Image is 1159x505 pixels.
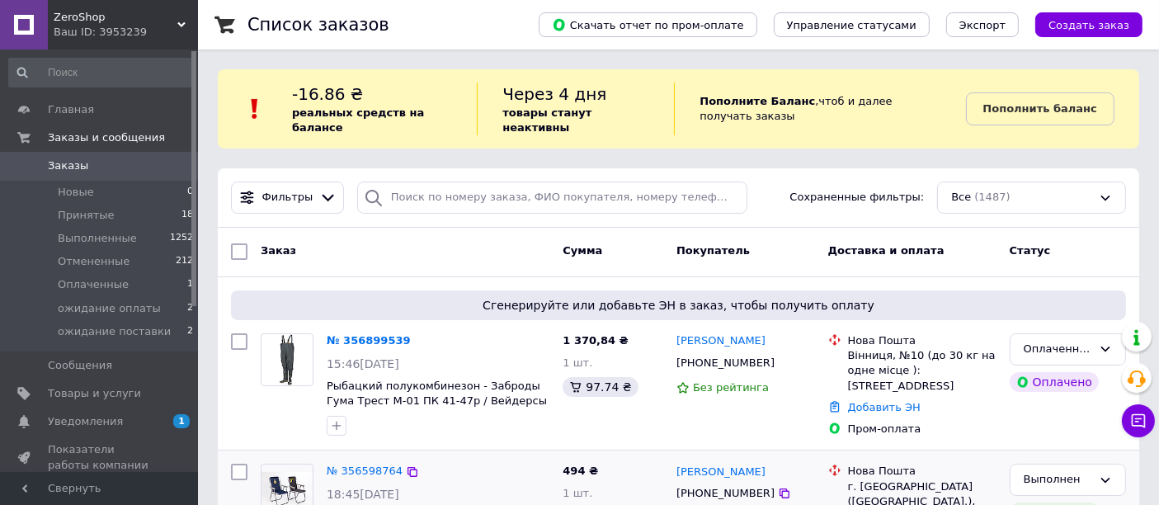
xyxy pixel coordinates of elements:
span: Показатели работы компании [48,442,153,472]
button: Скачать отчет по пром-оплате [539,12,757,37]
b: реальных средств на балансе [292,106,424,134]
span: Отмененные [58,254,130,269]
span: 1 шт. [563,487,592,499]
span: -16.86 ₴ [292,84,363,104]
span: 15:46[DATE] [327,357,399,370]
span: Сумма [563,244,602,257]
a: Пополнить баланс [966,92,1114,125]
span: Статус [1010,244,1051,257]
div: [PHONE_NUMBER] [673,352,778,374]
span: 1 [173,414,190,428]
span: Сгенерируйте или добавьте ЭН в заказ, чтобы получить оплату [238,297,1119,314]
input: Поиск [8,58,195,87]
span: Экспорт [959,19,1006,31]
span: ожидание оплаты [58,301,161,316]
a: Рыбацкий полукомбинезон - Заброды Гума Трест М-01 ПК 41-47р / Вейдерсы рыболовные 44 [327,380,547,422]
span: 18:45[DATE] [327,488,399,501]
div: Вінниця, №10 (до 30 кг на одне місце ): [STREET_ADDRESS] [848,348,996,394]
span: Оплаченные [58,277,129,292]
b: товары станут неактивны [502,106,591,134]
span: Сохраненные фильтры: [790,190,925,205]
span: Главная [48,102,94,117]
h1: Список заказов [247,15,389,35]
div: Выполнен [1024,471,1092,488]
button: Управление статусами [774,12,930,37]
span: ZeroShop [54,10,177,25]
span: Заказ [261,244,296,257]
span: Все [951,190,971,205]
div: 97.74 ₴ [563,377,638,397]
b: Пополнить баланс [983,102,1097,115]
div: Ваш ID: 3953239 [54,25,198,40]
a: [PERSON_NAME] [676,333,766,349]
span: Создать заказ [1048,19,1129,31]
span: Управление статусами [787,19,916,31]
span: Скачать отчет по пром-оплате [552,17,744,32]
a: № 356899539 [327,334,411,347]
a: Добавить ЭН [848,401,921,413]
a: Фото товару [261,333,313,386]
span: 2 [187,324,193,339]
span: (1487) [974,191,1010,203]
span: Уведомления [48,414,123,429]
span: 212 [176,254,193,269]
div: , чтоб и далее получать заказы [674,83,965,135]
span: 1 шт. [563,356,592,369]
span: 1 [187,277,193,292]
img: :exclamation: [243,97,267,121]
div: Оплачено [1010,372,1099,392]
span: Выполненные [58,231,137,246]
span: 494 ₴ [563,465,598,477]
a: № 356598764 [327,465,403,477]
span: Доставка и оплата [828,244,945,257]
span: Новые [58,185,94,200]
button: Создать заказ [1035,12,1143,37]
b: Пополните Баланс [700,95,815,107]
span: Принятые [58,208,115,223]
span: Фильтры [262,190,313,205]
span: Заказы [48,158,88,173]
input: Поиск по номеру заказа, ФИО покупателя, номеру телефона, Email, номеру накладной [357,182,747,214]
span: 0 [187,185,193,200]
span: Заказы и сообщения [48,130,165,145]
span: Сообщения [48,358,112,373]
span: Без рейтинга [693,381,769,394]
span: Через 4 дня [502,84,606,104]
button: Экспорт [946,12,1019,37]
div: Оплаченный [1024,341,1092,358]
span: 2 [187,301,193,316]
span: ожидание поставки [58,324,171,339]
a: Создать заказ [1019,18,1143,31]
span: 1 370,84 ₴ [563,334,628,347]
a: [PERSON_NAME] [676,465,766,480]
span: Покупатель [676,244,750,257]
img: Фото товару [269,334,305,385]
button: Чат с покупателем [1122,404,1155,437]
div: [PHONE_NUMBER] [673,483,778,504]
div: Пром-оплата [848,422,996,437]
span: 18 [181,208,193,223]
span: Товары и услуги [48,386,141,401]
div: Нова Пошта [848,333,996,348]
div: Нова Пошта [848,464,996,479]
span: 1252 [170,231,193,246]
